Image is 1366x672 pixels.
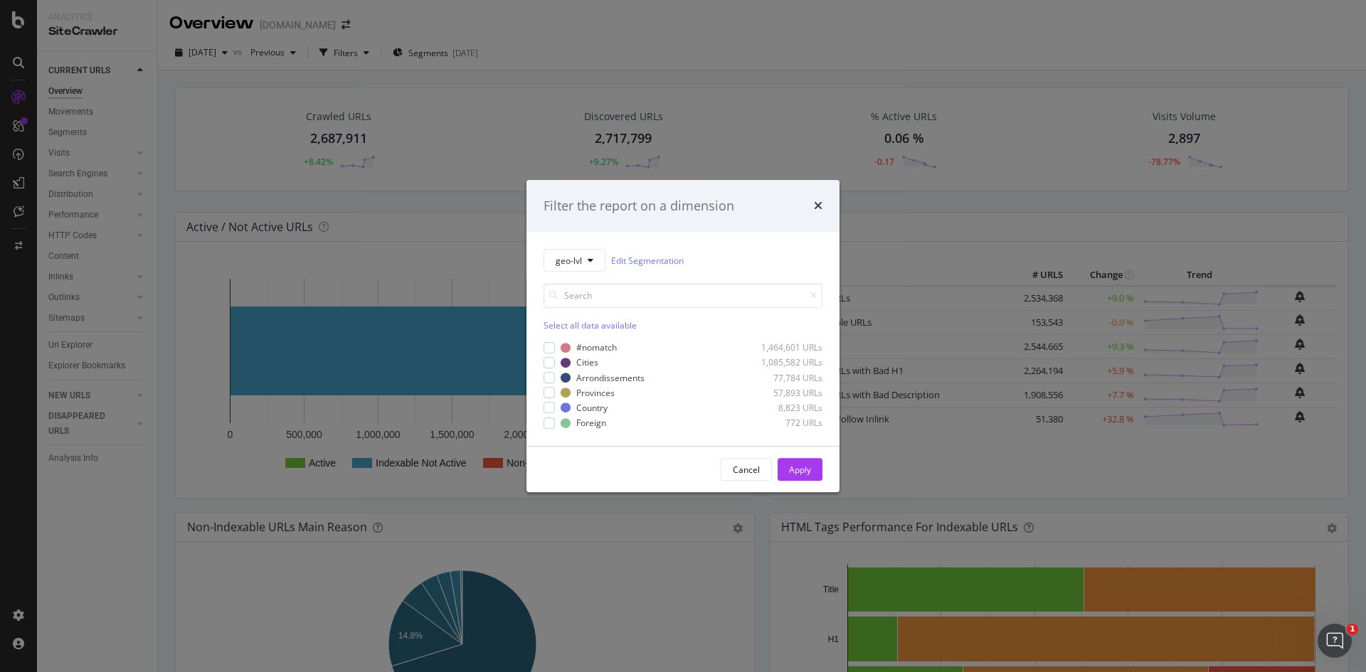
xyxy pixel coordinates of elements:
div: 1,085,582 URLs [753,357,822,369]
div: Cancel [733,464,760,476]
div: Apply [789,464,811,476]
input: Search [544,283,822,308]
div: Provinces [576,387,615,399]
div: Cities [576,357,598,369]
button: geo-lvl [544,249,605,272]
button: Apply [778,458,822,481]
span: geo-lvl [556,255,582,267]
div: modal [526,180,840,493]
div: Filter the report on a dimension [544,197,734,215]
div: Country [576,402,608,414]
div: 8,823 URLs [753,402,822,414]
div: Arrondissements [576,372,645,384]
div: 57,893 URLs [753,387,822,399]
div: 772 URLs [753,417,822,429]
div: Select all data available [544,319,822,331]
div: times [814,197,822,215]
span: 1 [1347,624,1358,635]
div: Foreign [576,417,606,429]
div: 1,464,601 URLs [753,342,822,354]
div: #nomatch [576,342,617,354]
a: Edit Segmentation [611,253,684,268]
div: 77,784 URLs [753,372,822,384]
iframe: Intercom live chat [1318,624,1352,658]
button: Cancel [721,458,772,481]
